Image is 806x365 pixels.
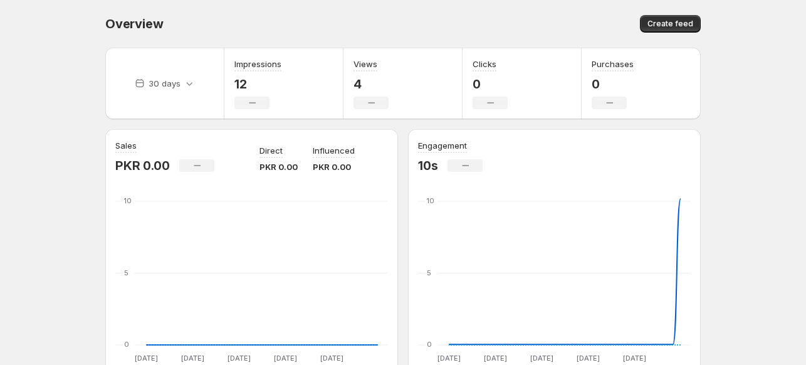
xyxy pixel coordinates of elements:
p: 0 [473,77,508,92]
text: [DATE] [623,354,646,362]
span: Overview [105,16,163,31]
text: [DATE] [228,354,251,362]
text: [DATE] [181,354,204,362]
button: Create feed [640,15,701,33]
p: 10s [418,158,437,173]
h3: Purchases [592,58,634,70]
text: 10 [124,196,132,205]
text: [DATE] [437,354,461,362]
p: 30 days [149,77,181,90]
text: [DATE] [320,354,343,362]
h3: Sales [115,139,137,152]
p: 0 [592,77,634,92]
h3: Views [353,58,377,70]
p: PKR 0.00 [259,161,298,173]
span: Create feed [647,19,693,29]
text: 10 [427,196,434,205]
text: [DATE] [484,354,507,362]
p: PKR 0.00 [115,158,169,173]
text: 0 [124,340,129,349]
text: 5 [427,268,431,277]
p: Direct [259,144,283,157]
h3: Impressions [234,58,281,70]
p: Influenced [313,144,355,157]
text: [DATE] [274,354,297,362]
text: 0 [427,340,432,349]
p: 4 [353,77,389,92]
h3: Clicks [473,58,496,70]
text: [DATE] [577,354,600,362]
p: 12 [234,77,281,92]
p: PKR 0.00 [313,161,355,173]
h3: Engagement [418,139,467,152]
text: [DATE] [135,354,158,362]
text: [DATE] [530,354,553,362]
text: 5 [124,268,128,277]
